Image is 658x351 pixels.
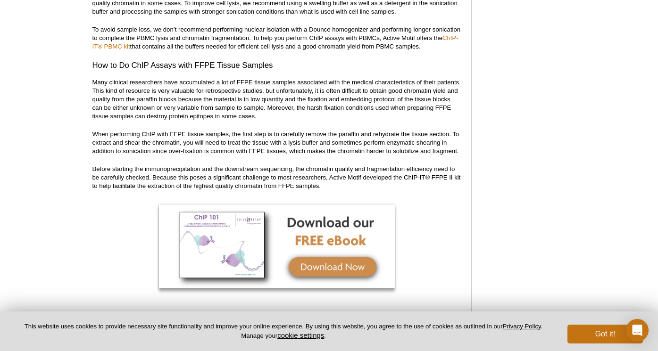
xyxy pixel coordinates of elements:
[277,331,324,339] button: cookie settings
[15,322,552,340] p: This website uses cookies to provide necessary site functionality and improve your online experie...
[92,34,458,50] a: ChIP-IT® PBMC kit
[92,60,462,71] h3: How to Do ChIP Assays with FFPE Tissue Samples
[92,130,462,155] p: When performing ChIP with FFPE tissue samples, the first step is to carefully remove the paraffin...
[503,323,541,330] a: Privacy Policy
[159,204,395,288] img: ChIP 101 eBook
[626,319,649,342] div: Open Intercom Messenger
[92,25,462,51] p: To avoid sample loss, we don’t recommend performing nuclear isolation with a Dounce homogenizer a...
[92,165,462,190] p: Before starting the immunoprecipitation and the downstream sequencing, the chromatin quality and ...
[92,78,462,121] p: Many clinical researchers have accumulated a lot of FFPE tissue samples associated with the medic...
[567,325,643,343] button: Got it!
